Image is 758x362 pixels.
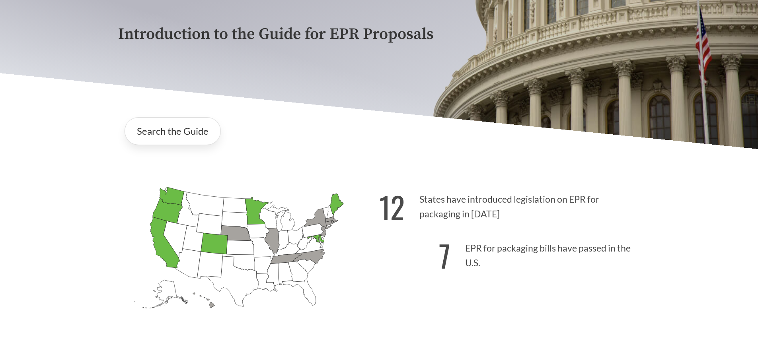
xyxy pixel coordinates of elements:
strong: 7 [439,233,450,277]
a: Search the Guide [125,117,221,145]
strong: 12 [379,185,405,229]
p: Introduction to the Guide for EPR Proposals [118,25,640,43]
p: States have introduced legislation on EPR for packaging in [DATE] [379,180,640,229]
p: EPR for packaging bills have passed in the U.S. [379,229,640,278]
